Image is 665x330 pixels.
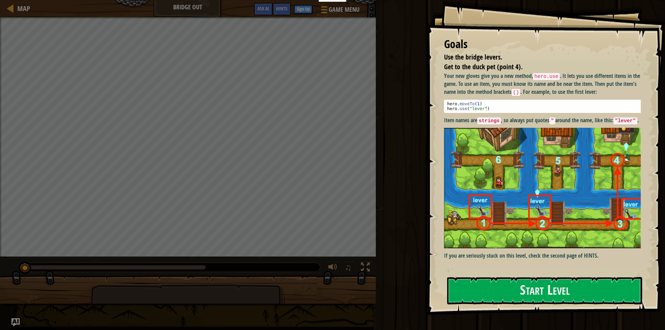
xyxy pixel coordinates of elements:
button: Sign Up [294,5,312,14]
code: () [512,89,520,96]
li: Get to the duck pet (point 4). [435,62,639,72]
span: Ask AI [257,5,269,12]
strong: Item names are , so always put quotes around the name, like this: . [444,116,639,124]
div: Goals [444,36,641,52]
li: Use the bridge levers. [435,52,639,62]
span: Map [17,4,30,13]
span: ♫ [345,262,352,273]
code: " [549,117,555,124]
span: Get to the duck pet (point 4). [444,62,523,71]
span: Hints [276,5,287,12]
button: Game Menu [316,3,364,19]
p: If you are seriously stuck on this level, check the second page of HINTS. [444,252,646,260]
img: Screenshot 2022 10 06 at 14 [444,128,646,248]
code: strings [477,117,501,124]
button: Toggle fullscreen [358,261,372,275]
span: Use the bridge levers. [444,52,502,62]
p: Your new gloves give you a new method, . It lets you use different items in the game. To use an i... [444,72,646,96]
button: Start Level [447,277,642,304]
code: "lever" [613,117,637,124]
button: ♫ [343,261,355,275]
button: Adjust volume [326,261,340,275]
button: Ask AI [11,318,20,327]
a: Map [14,4,30,13]
code: hero.use [533,73,560,80]
button: Ask AI [254,3,273,16]
span: Game Menu [329,5,360,14]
